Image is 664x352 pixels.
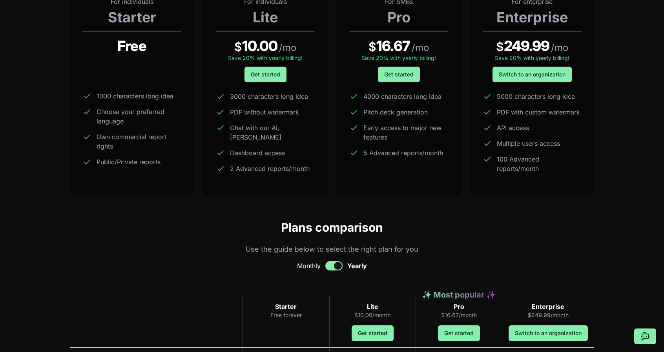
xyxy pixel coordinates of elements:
h3: Lite [336,302,409,311]
h3: Starter [249,302,323,311]
span: PDF without watermark [230,107,299,117]
span: Save 20% with yearly billing! [228,54,303,61]
span: 10.00 [242,38,278,54]
span: Get started [251,71,280,78]
span: 249.99 [504,38,550,54]
span: 5 Advanced reports/month [363,148,443,158]
p: $249.99/month [509,311,588,319]
span: / mo [551,42,568,54]
span: Early access to major new features [363,123,448,142]
p: Free forever [249,311,323,319]
h2: Plans comparison [70,220,594,234]
span: Yearly [347,261,367,270]
h3: Enterprise [509,302,588,311]
span: API access [497,123,529,132]
span: / mo [279,42,296,54]
p: $16.67/month [422,311,496,319]
span: Choose your preferred language [97,107,181,126]
span: $ [496,40,504,54]
span: 2 Advanced reports/month [230,164,310,173]
span: $ [368,40,376,54]
span: ✨ Most popular ✨ [422,290,496,299]
span: PDF with custom watermark [497,107,580,117]
span: Get started [358,329,387,337]
span: 100 Advanced reports/month [497,154,582,173]
h3: Enterprise [483,9,582,25]
span: $ [234,40,242,54]
span: 4000 characters long idea [363,92,441,101]
span: Save 20% with yearly billing! [495,54,569,61]
span: / mo [412,42,429,54]
span: Multiple users access [497,139,560,148]
h3: Pro [422,302,496,311]
span: Get started [444,329,474,337]
button: Get started [378,67,420,82]
span: Pitch deck generation [363,107,428,117]
span: Dashboard access [230,148,285,158]
span: 1000 characters long idea [97,91,173,101]
button: Get started [438,325,480,341]
a: Switch to an organization [509,325,588,341]
span: 16.67 [376,38,410,54]
h3: Lite [216,9,315,25]
h3: Starter [82,9,181,25]
p: Use the guide below to select the right plan for you [70,244,594,255]
button: Get started [352,325,394,341]
span: Chat with our AI, [PERSON_NAME] [230,123,315,142]
span: Free [117,38,146,54]
h3: Pro [349,9,448,25]
span: 5000 characters long idea [497,92,575,101]
span: Own commercial report rights [97,132,181,151]
span: Save 20% with yearly billing! [361,54,436,61]
span: Get started [384,71,414,78]
button: Get started [244,67,286,82]
span: Public/Private reports [97,157,161,167]
a: Switch to an organization [493,67,572,82]
span: Monthly [297,261,321,270]
p: $10.00/month [336,311,409,319]
span: 3000 characters long idea [230,92,308,101]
